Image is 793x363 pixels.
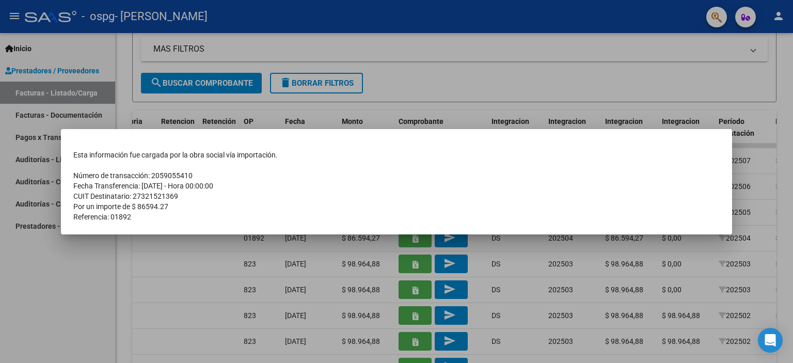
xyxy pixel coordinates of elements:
td: Número de transacción: 2059055410 [73,170,720,181]
td: Por un importe de $ 86594.27 [73,201,720,212]
td: Esta información fue cargada por la obra social vía importación. [73,150,720,160]
td: Fecha Transferencia: [DATE] - Hora 00:00:00 [73,181,720,191]
div: Open Intercom Messenger [758,328,783,353]
td: CUIT Destinatario: 27321521369 [73,191,720,201]
td: Referencia: 01892 [73,212,720,222]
